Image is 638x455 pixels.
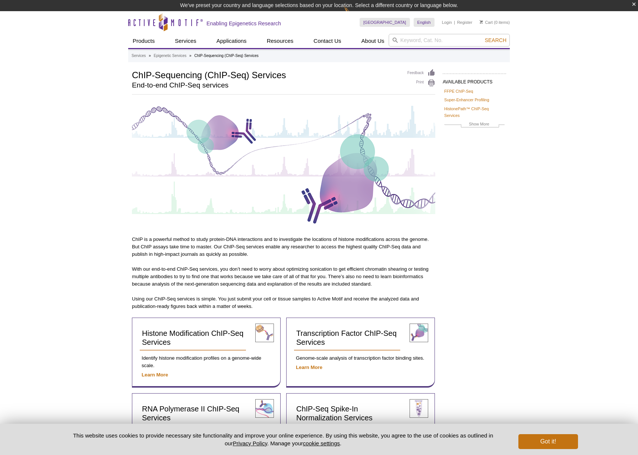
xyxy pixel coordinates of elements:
span: ChIP-Seq Spike-In Normalization Services [296,405,373,422]
a: About Us [357,34,389,48]
span: Histone Modification ChIP-Seq Services [142,329,243,346]
a: Epigenetic Services [154,52,186,59]
li: » [189,54,192,58]
img: ChIP-Seq spike-in normalization [410,399,428,418]
a: English [414,18,435,27]
a: Contact Us [309,34,345,48]
li: | [454,18,455,27]
a: HistonePath™ ChIP-Seq Services [444,105,505,119]
p: With our end-to-end ChIP-Seq services, you don’t need to worry about optimizing sonication to get... [132,265,435,288]
a: Login [442,20,452,25]
a: Transcription Factor ChIP-Seq Services [294,325,400,351]
li: (0 items) [480,18,510,27]
h1: ChIP-Sequencing (ChIP-Seq) Services [132,69,400,80]
a: Services [170,34,201,48]
a: Services [132,52,146,59]
button: Search [483,37,509,44]
img: transcription factor ChIP-Seq [410,324,428,342]
p: Identify histone modification profiles on a genome-wide scale. [140,354,273,369]
p: Using our ChIP-Seq services is simple. You just submit your cell or tissue samples to Active Moti... [132,295,435,310]
p: Genome-scale analysis of transcription factor binding sites. [294,354,427,362]
span: Transcription Factor ChIP-Seq Services [296,329,397,346]
img: histone modification ChIP-Seq [255,324,274,342]
input: Keyword, Cat. No. [389,34,510,47]
span: Search [485,37,506,43]
a: Resources [262,34,298,48]
a: Feedback [407,69,435,77]
a: FFPE ChIP-Seq [444,88,473,95]
button: Got it! [518,434,578,449]
a: Learn More [142,372,168,378]
a: Histone Modification ChIP-Seq Services [140,325,246,351]
img: Change Here [344,6,364,23]
a: ChIP-Seq Spike-In Normalization Services [294,401,400,426]
a: Show More [444,121,505,129]
a: Privacy Policy [233,440,267,446]
span: RNA Polymerase II ChIP-Seq Services [142,405,239,422]
h2: End-to-end ChIP-Seq services [132,82,400,89]
p: ChIP is a powerful method to study protein-DNA interactions and to investigate the locations of h... [132,236,435,258]
h2: Enabling Epigenetics Research [206,20,281,27]
img: RNA pol II ChIP-Seq [255,399,274,418]
a: Learn More [296,365,322,370]
h2: AVAILABLE PRODUCTS [443,73,506,87]
img: ChIP-Seq Services [132,102,435,226]
button: cookie settings [303,440,340,446]
li: ChIP-Sequencing (ChIP-Seq) Services [194,54,258,58]
img: Your Cart [480,20,483,24]
a: Super-Enhancer Profiling [444,96,489,103]
a: RNA Polymerase II ChIP-Seq Services [140,401,246,426]
a: Register [457,20,472,25]
a: Cart [480,20,493,25]
p: This website uses cookies to provide necessary site functionality and improve your online experie... [60,432,506,447]
a: Applications [212,34,251,48]
li: » [149,54,151,58]
a: [GEOGRAPHIC_DATA] [360,18,410,27]
a: Print [407,79,435,87]
a: Products [128,34,159,48]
